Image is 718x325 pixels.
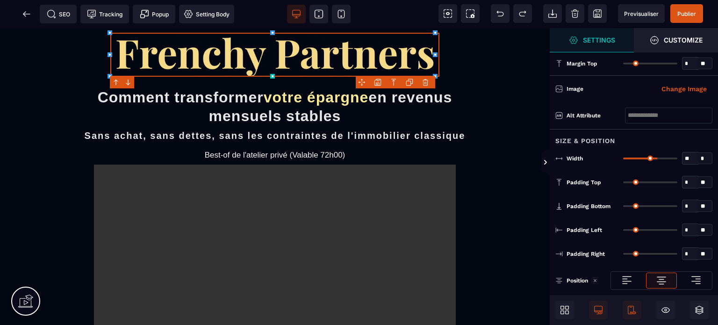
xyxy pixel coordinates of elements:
button: Change Image [656,81,712,96]
span: Width [567,155,583,162]
span: Popup [140,9,169,19]
h1: Comment transformer en revenus mensuels stables [90,55,459,102]
span: Desktop Only [589,301,608,319]
span: Padding Right [567,250,605,258]
span: Open Blocks [555,301,574,319]
h2: Best-of de l'atelier privé (Valable 72h00) [7,118,543,137]
div: Alt attribute [567,111,625,120]
img: loading [593,278,597,283]
span: SEO [47,9,70,19]
img: f2a3730b544469f405c58ab4be6274e8_Capture_d%E2%80%99e%CC%81cran_2025-09-01_a%CC%80_20.57.27.png [110,5,439,49]
span: Padding Top [567,179,601,186]
span: Padding Left [567,226,602,234]
div: Size & Position [550,129,718,146]
h2: Sans achat, sans dettes, sans les contraintes de l'immobilier classique [7,102,543,118]
strong: Customize [664,36,703,43]
span: Publier [677,10,696,17]
span: Tracking [87,9,122,19]
span: Open Style Manager [634,28,718,52]
span: Setting Body [184,9,230,19]
span: Settings [550,28,634,52]
span: Mobile Only [623,301,641,319]
span: Padding Bottom [567,202,610,210]
p: Position [555,276,588,285]
span: Margin Top [567,60,597,67]
span: Open Layers [690,301,709,319]
strong: Settings [583,36,615,43]
span: Hide/Show Block [656,301,675,319]
span: Preview [618,4,665,23]
span: Screenshot [461,4,480,23]
img: loading [656,275,667,286]
img: loading [690,274,702,286]
span: Previsualiser [624,10,659,17]
img: loading [621,274,632,286]
span: View components [438,4,457,23]
div: Image [567,84,639,94]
